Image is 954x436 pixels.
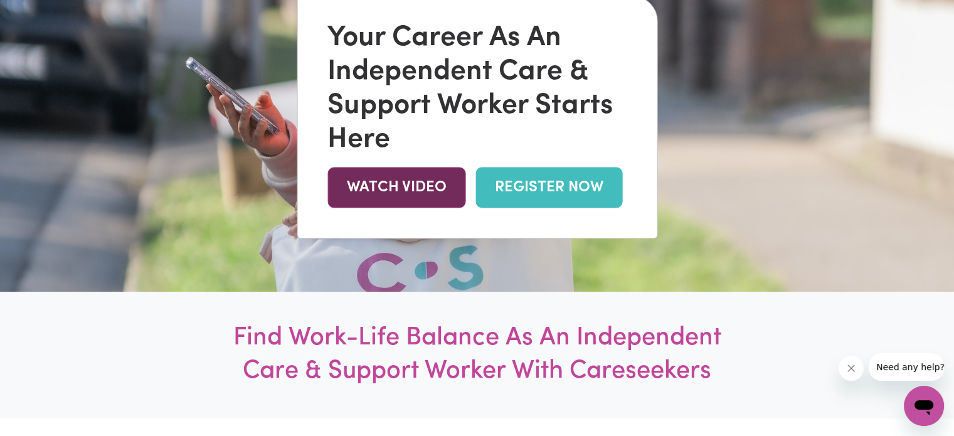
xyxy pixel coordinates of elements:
iframe: Button to launch messaging window [904,386,944,426]
iframe: Message from company [869,353,944,381]
iframe: Close message [839,356,864,381]
span: Need any help? [8,9,76,19]
div: Your Career As An Independent Care & Support Worker Starts Here [327,21,627,157]
a: REGISTER NOW [475,167,622,208]
h1: Find Work-Life Balance As An Independent Care & Support Worker With Careseekers [208,322,746,388]
a: WATCH VIDEO [327,167,465,208]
